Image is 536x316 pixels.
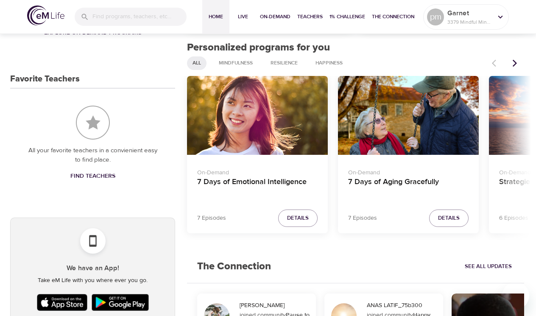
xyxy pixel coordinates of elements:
[70,171,115,182] span: Find Teachers
[92,8,187,26] input: Find programs, teachers, etc...
[89,292,151,313] img: Google Play Store
[499,214,528,223] p: 6 Episodes
[187,59,206,67] span: All
[187,56,207,70] div: All
[67,168,119,184] a: Find Teachers
[187,42,524,54] h2: Personalized programs for you
[213,56,258,70] div: Mindfulness
[348,177,469,198] h4: 7 Days of Aging Gracefully
[278,210,318,227] button: Details
[214,59,258,67] span: Mindfulness
[338,76,479,155] button: 7 Days of Aging Gracefully
[187,250,281,283] h2: The Connection
[187,76,328,155] button: 7 Days of Emotional Intelligence
[429,210,469,227] button: Details
[233,12,253,21] span: Live
[27,6,64,25] img: logo
[505,54,524,73] button: Next items
[287,213,309,223] span: Details
[372,12,414,21] span: The Connection
[10,74,80,84] h3: Favorite Teachers
[367,301,440,310] div: ANAS LATIF_75b300
[329,12,365,21] span: 1% Challenge
[310,59,348,67] span: Happiness
[502,282,529,309] iframe: Button to launch messaging window
[17,264,168,273] h5: We have an App!
[348,165,469,177] p: On-Demand
[27,146,158,165] p: All your favorite teachers in a convienient easy to find place.
[297,12,323,21] span: Teachers
[76,106,110,140] img: Favorite Teachers
[427,8,444,25] div: pm
[35,292,90,313] img: Apple App Store
[17,276,168,285] p: Take eM Life with you where ever you go.
[438,213,460,223] span: Details
[348,214,377,223] p: 7 Episodes
[260,12,290,21] span: On-Demand
[463,260,514,273] a: See All Updates
[206,12,226,21] span: Home
[197,177,318,198] h4: 7 Days of Emotional Intelligence
[265,59,303,67] span: Resilience
[240,301,313,310] div: [PERSON_NAME]
[465,262,512,271] span: See All Updates
[447,18,492,26] p: 3379 Mindful Minutes
[197,214,226,223] p: 7 Episodes
[447,8,492,18] p: Garnet
[310,56,348,70] div: Happiness
[265,56,303,70] div: Resilience
[197,165,318,177] p: On-Demand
